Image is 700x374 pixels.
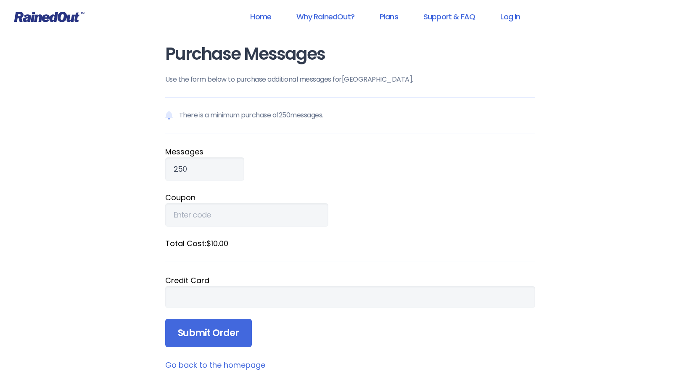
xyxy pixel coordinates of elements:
a: Log In [489,7,531,26]
input: Enter code [165,203,328,227]
a: Support & FAQ [412,7,486,26]
a: Go back to the homepage [165,360,265,370]
label: Coupon [165,192,535,203]
input: Qty [165,157,244,181]
img: Notification icon [165,110,173,120]
a: Home [239,7,282,26]
p: Use the form below to purchase additional messages for [GEOGRAPHIC_DATA] . [165,74,535,85]
a: Why RainedOut? [285,7,365,26]
input: Submit Order [165,319,252,347]
iframe: Secure card payment input frame [174,292,527,302]
label: Total Cost: $10.00 [165,238,535,249]
a: Plans [369,7,409,26]
h1: Purchase Messages [165,45,535,64]
label: Message s [165,146,535,157]
div: Credit Card [165,275,535,286]
p: There is a minimum purchase of 250 messages. [165,97,535,133]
